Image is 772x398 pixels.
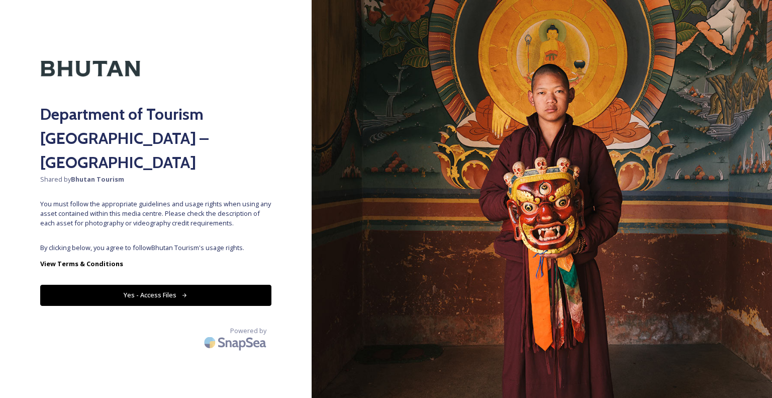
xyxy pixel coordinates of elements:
[40,199,271,228] span: You must follow the appropriate guidelines and usage rights when using any asset contained within...
[40,243,271,253] span: By clicking below, you agree to follow Bhutan Tourism 's usage rights.
[40,258,271,270] a: View Terms & Conditions
[71,175,124,184] strong: Bhutan Tourism
[201,331,271,354] img: SnapSea Logo
[40,259,123,268] strong: View Terms & Conditions
[230,326,266,336] span: Powered by
[40,175,271,184] span: Shared by
[40,102,271,175] h2: Department of Tourism [GEOGRAPHIC_DATA] – [GEOGRAPHIC_DATA]
[40,40,141,97] img: Kingdom-of-Bhutan-Logo.png
[40,285,271,305] button: Yes - Access Files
